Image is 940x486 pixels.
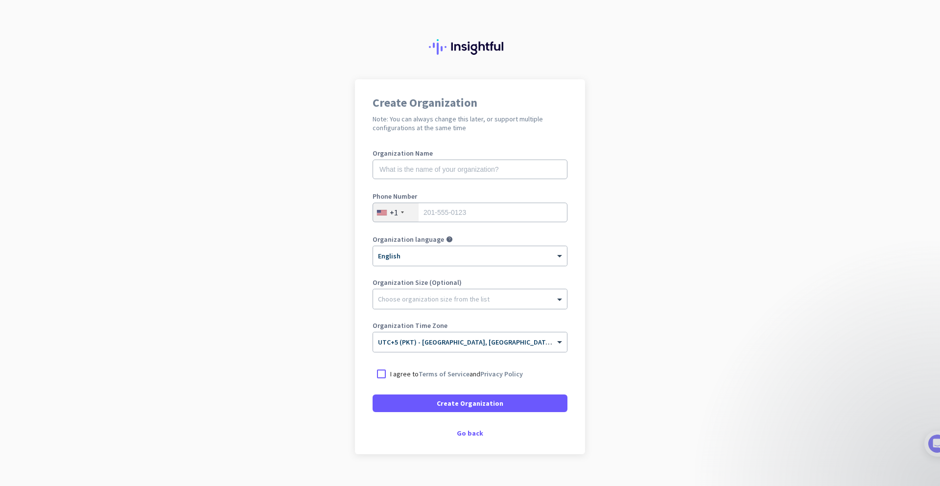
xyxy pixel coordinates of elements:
p: I agree to and [390,369,523,379]
iframe: Intercom notifications message [739,334,935,481]
button: Create Organization [373,394,567,412]
label: Organization language [373,236,444,243]
label: Organization Size (Optional) [373,279,567,286]
a: Terms of Service [419,370,470,378]
h1: Create Organization [373,97,567,109]
a: Privacy Policy [480,370,523,378]
i: help [446,236,453,243]
input: What is the name of your organization? [373,160,567,179]
label: Organization Name [373,150,567,157]
h2: Note: You can always change this later, or support multiple configurations at the same time [373,115,567,132]
label: Phone Number [373,193,567,200]
div: +1 [390,208,398,217]
input: 201-555-0123 [373,203,567,222]
div: Go back [373,430,567,437]
span: Create Organization [437,398,503,408]
label: Organization Time Zone [373,322,567,329]
img: Insightful [429,39,511,55]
